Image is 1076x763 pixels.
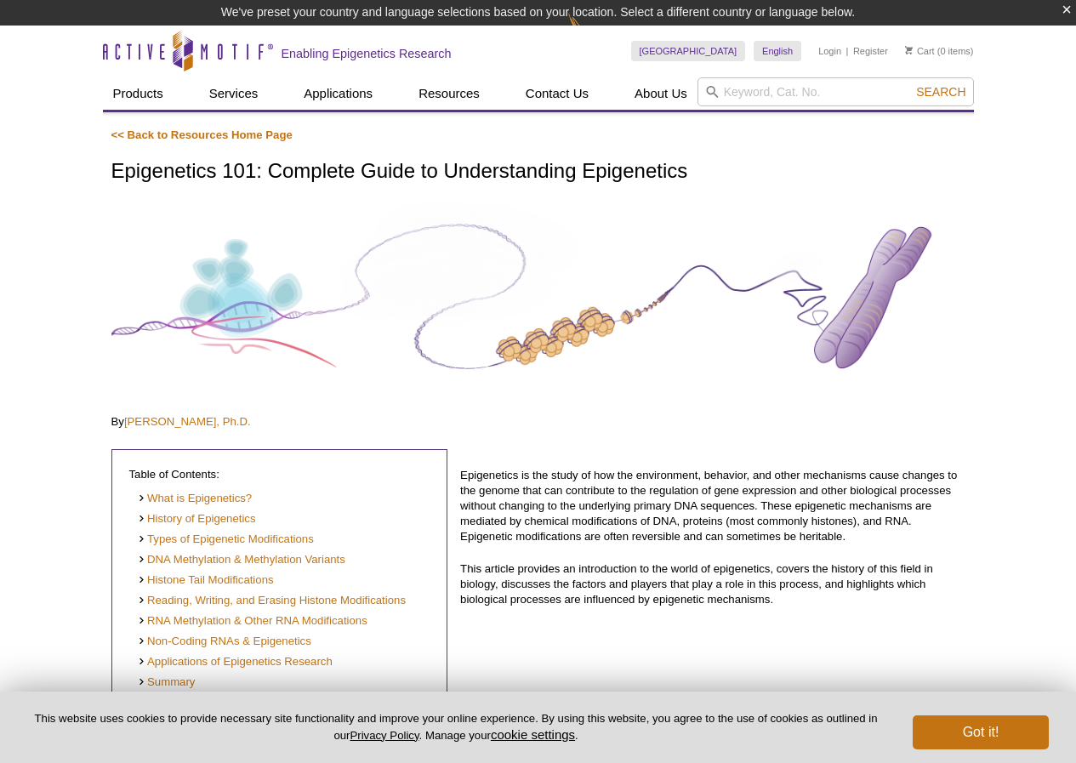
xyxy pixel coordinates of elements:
a: Login [818,45,841,57]
a: Register [853,45,888,57]
a: << Back to Resources Home Page [111,128,293,141]
p: This website uses cookies to provide necessary site functionality and improve your online experie... [27,711,885,743]
h1: Epigenetics 101: Complete Guide to Understanding Epigenetics [111,160,965,185]
li: | [846,41,849,61]
h2: Enabling Epigenetics Research [282,46,452,61]
a: RNA Methylation & Other RNA Modifications [138,613,367,629]
a: History of Epigenetics [138,511,256,527]
a: Privacy Policy [350,729,418,742]
p: Epigenetics is the study of how the environment, behavior, and other mechanisms cause changes to ... [460,468,965,544]
a: Non-Coding RNAs & Epigenetics [138,634,311,650]
span: Search [916,85,965,99]
a: Cart [905,45,935,57]
button: cookie settings [491,727,575,742]
a: Contact Us [515,77,599,110]
a: Applications of Epigenetics Research [138,654,333,670]
a: Products [103,77,174,110]
a: English [754,41,801,61]
a: Services [199,77,269,110]
p: Table of Contents: [129,467,430,482]
a: Summary [138,675,196,691]
a: What is Epigenetics? [138,491,253,507]
img: Your Cart [905,46,913,54]
a: Applications [293,77,383,110]
button: Search [911,84,971,100]
img: Complete Guide to Understanding Epigenetics [111,202,965,394]
a: Histone Tail Modifications [138,572,274,589]
a: [PERSON_NAME], Ph.D. [124,415,251,428]
a: Reading, Writing, and Erasing Histone Modifications [138,593,406,609]
a: About Us [624,77,697,110]
a: Types of Epigenetic Modifications [138,532,314,548]
li: (0 items) [905,41,974,61]
input: Keyword, Cat. No. [697,77,974,106]
button: Got it! [913,715,1049,749]
a: [GEOGRAPHIC_DATA] [631,41,746,61]
img: Change Here [568,13,613,53]
a: Resources [408,77,490,110]
p: By [111,414,965,430]
p: This article provides an introduction to the world of epigenetics, covers the history of this fie... [460,561,965,607]
a: DNA Methylation & Methylation Variants [138,552,345,568]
